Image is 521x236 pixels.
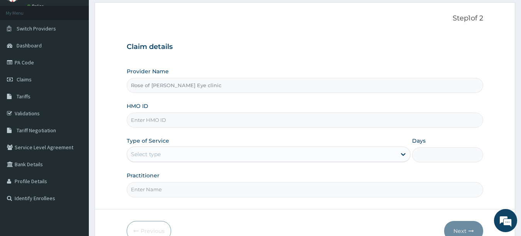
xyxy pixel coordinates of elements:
[127,102,148,110] label: HMO ID
[127,137,169,145] label: Type of Service
[17,93,31,100] span: Tariffs
[127,67,169,75] label: Provider Name
[127,113,484,128] input: Enter HMO ID
[127,182,484,197] input: Enter Name
[17,25,56,32] span: Switch Providers
[127,43,484,51] h3: Claim details
[127,172,160,179] label: Practitioner
[27,3,46,9] a: Online
[17,76,32,83] span: Claims
[127,14,484,23] p: Step 1 of 2
[17,42,42,49] span: Dashboard
[131,150,161,158] div: Select type
[412,137,426,145] label: Days
[17,127,56,134] span: Tariff Negotiation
